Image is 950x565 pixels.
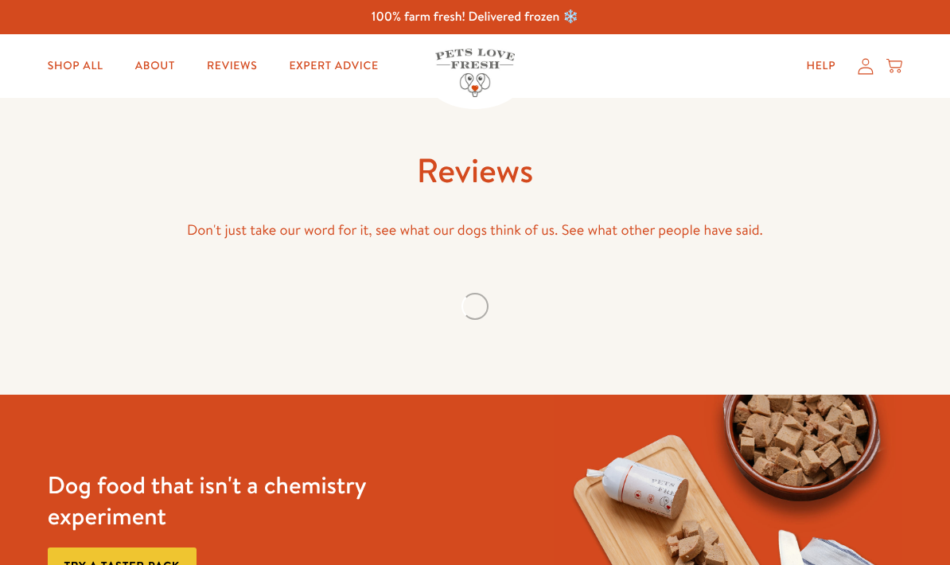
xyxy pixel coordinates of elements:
[194,50,270,82] a: Reviews
[48,470,396,532] h3: Dog food that isn't a chemistry experiment
[794,50,849,82] a: Help
[435,49,515,97] img: Pets Love Fresh
[276,50,391,82] a: Expert Advice
[48,218,903,243] p: Don't just take our word for it, see what our dogs think of us. See what other people have said.
[35,50,116,82] a: Shop All
[870,490,934,549] iframe: Gorgias live chat messenger
[123,50,188,82] a: About
[48,149,903,193] h1: Reviews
